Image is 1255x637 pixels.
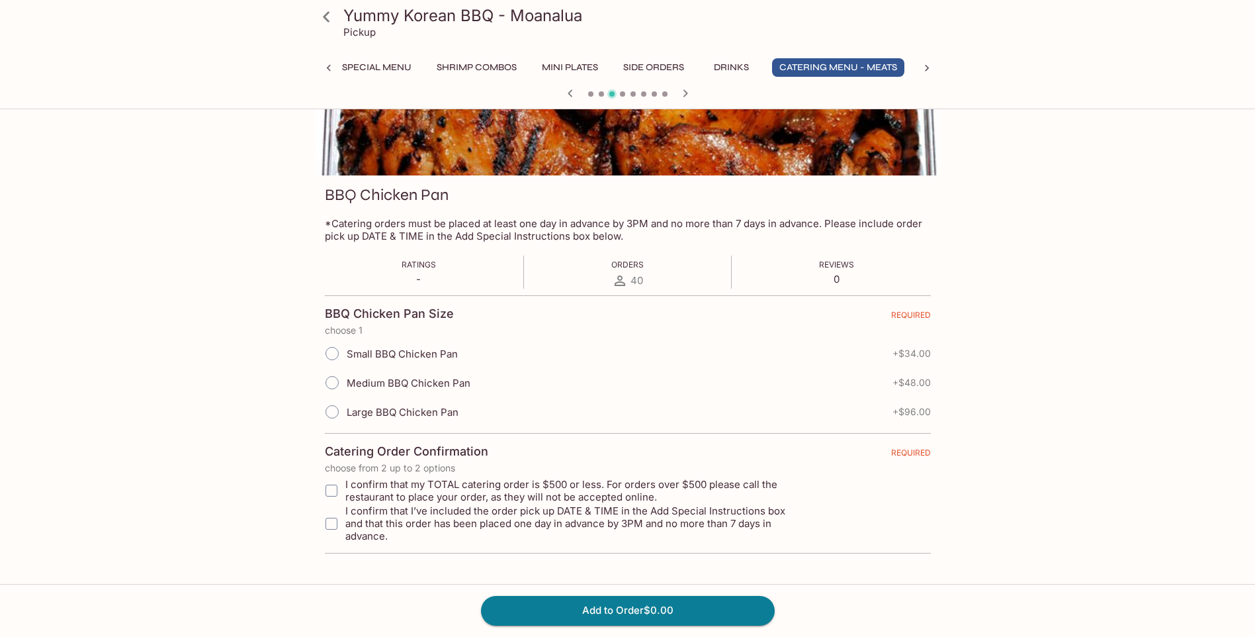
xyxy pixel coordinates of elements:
[325,463,931,473] p: choose from 2 up to 2 options
[892,377,931,388] span: + $48.00
[819,260,854,269] span: Reviews
[481,596,775,625] button: Add to Order$0.00
[325,307,454,321] h4: BBQ Chicken Pan Size
[611,260,644,269] span: Orders
[347,348,458,360] span: Small BBQ Chicken Pan
[402,260,436,269] span: Ratings
[535,58,605,77] button: Mini Plates
[347,377,470,389] span: Medium BBQ Chicken Pan
[325,325,931,336] p: choose 1
[325,185,449,205] h3: BBQ Chicken Pan
[892,407,931,417] span: + $96.00
[402,273,436,285] p: -
[325,217,931,242] p: *Catering orders must be placed at least one day in advance by 3PM and no more than 7 days in adv...
[891,310,931,325] span: REQUIRED
[891,448,931,463] span: REQUIRED
[772,58,904,77] button: Catering Menu - Meats
[343,5,935,26] h3: Yummy Korean BBQ - Moanalua
[819,273,854,285] p: 0
[702,58,761,77] button: Drinks
[892,348,931,359] span: + $34.00
[345,505,804,542] span: I confirm that I’ve included the order pick up DATE & TIME in the Add Special Instructions box an...
[630,274,643,287] span: 40
[343,26,376,38] p: Pickup
[347,406,458,418] span: Large BBQ Chicken Pan
[325,444,488,459] h4: Catering Order Confirmation
[616,58,691,77] button: Side Orders
[335,58,419,77] button: Special Menu
[429,58,524,77] button: Shrimp Combos
[345,478,804,503] span: I confirm that my TOTAL catering order is $500 or less. For orders over $500 please call the rest...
